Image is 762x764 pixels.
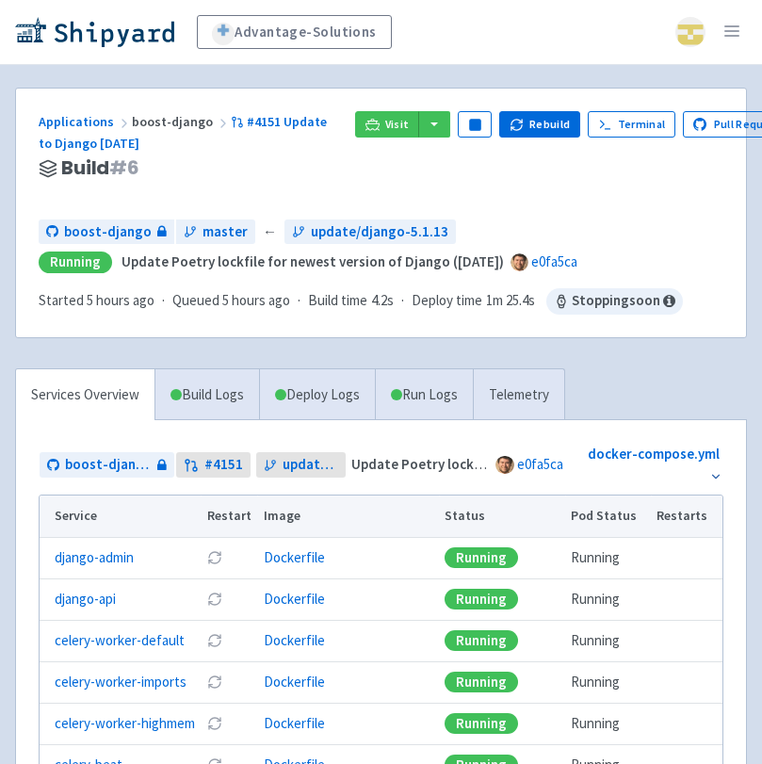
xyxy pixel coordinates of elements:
a: update/django-5.1.13 [284,219,456,245]
th: Service [40,496,201,537]
a: update/django-5.1.13 [256,452,346,478]
a: e0fa5ca [531,252,577,270]
button: Restart pod [207,550,222,565]
a: Build Logs [155,369,259,421]
a: boost-django [40,452,174,478]
button: Rebuild [499,111,580,138]
span: Deploy time [412,290,482,312]
div: Running [445,672,518,692]
span: 1m 25.4s [486,290,535,312]
span: boost-django [64,221,152,243]
span: boost-django [132,113,231,130]
span: Queued [172,291,290,309]
span: Build time [308,290,367,312]
a: Dockerfile [264,548,325,566]
span: Stopping soon [546,288,683,315]
span: master [203,221,248,243]
a: Dockerfile [264,590,325,608]
div: Running [445,630,518,651]
span: boost-django [65,454,152,476]
div: Running [445,547,518,568]
a: Dockerfile [264,673,325,691]
td: Running [565,661,651,703]
a: Visit [355,111,419,138]
a: Telemetry [473,369,564,421]
a: Dockerfile [264,631,325,649]
a: django-admin [55,547,134,569]
button: Pause [458,111,492,138]
button: Restart pod [207,675,222,690]
td: Running [565,703,651,744]
a: django-api [55,589,116,610]
span: Build [61,157,139,179]
button: Restart pod [207,716,222,731]
a: celery-worker-highmem [55,713,195,735]
a: Services Overview [16,369,154,421]
th: Pod Status [565,496,651,537]
a: Run Logs [375,369,473,421]
div: Running [445,713,518,734]
a: Advantage-Solutions [197,15,392,49]
a: Terminal [588,111,675,138]
span: 4.2s [371,290,394,312]
button: Restart pod [207,592,222,607]
th: Image [257,496,439,537]
td: Running [565,578,651,620]
img: Shipyard logo [15,17,174,47]
td: Running [565,537,651,578]
strong: Update Poetry lockfile for newest version of Django ([DATE]) [122,252,504,270]
span: update/django-5.1.13 [283,454,338,476]
a: celery-worker-imports [55,672,186,693]
a: #4151 [176,452,251,478]
a: Applications [39,113,132,130]
div: Running [39,252,112,273]
th: Restart [201,496,257,537]
span: Visit [385,117,410,132]
td: Running [565,620,651,661]
time: 5 hours ago [87,291,154,309]
a: boost-django [39,219,174,245]
span: update/django-5.1.13 [311,221,448,243]
span: ← [263,221,277,243]
a: celery-worker-default [55,630,185,652]
a: docker-compose.yml [588,445,720,463]
strong: Update Poetry lockfile for newest version of Django ([DATE]) [351,455,734,473]
a: e0fa5ca [517,455,563,473]
th: Restarts [651,496,722,537]
a: Dockerfile [264,714,325,732]
th: Status [439,496,565,537]
strong: # 4151 [204,454,243,476]
a: master [176,219,255,245]
time: 5 hours ago [222,291,290,309]
button: Restart pod [207,633,222,648]
a: Deploy Logs [259,369,375,421]
div: · · · [39,288,683,315]
span: # 6 [109,154,139,181]
div: Running [445,589,518,610]
span: Started [39,291,154,309]
a: #4151 Update to Django [DATE] [39,113,327,152]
